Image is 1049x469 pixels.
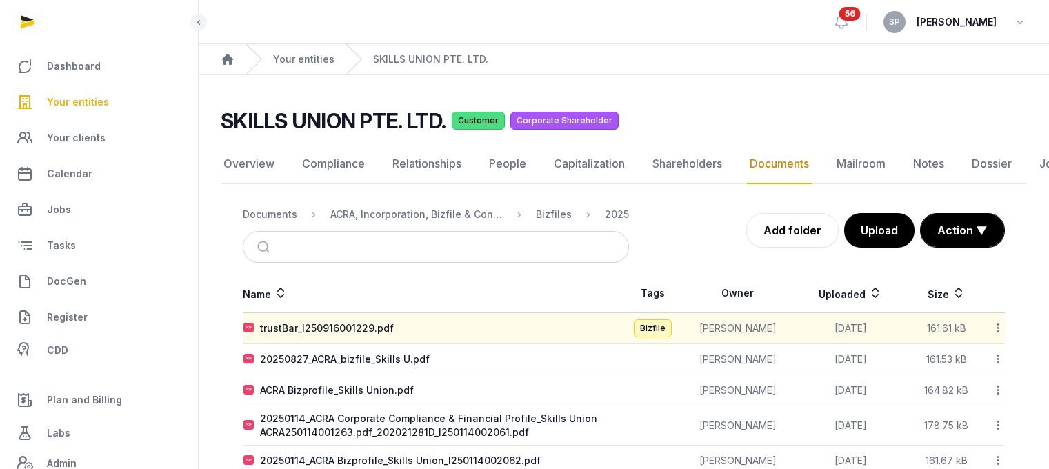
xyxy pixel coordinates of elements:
span: Your entities [47,94,109,110]
a: SKILLS UNION PTE. LTD. [373,52,488,66]
div: ACRA Bizprofile_Skills Union.pdf [260,383,414,397]
button: Submit [249,232,281,262]
a: Add folder [746,213,839,248]
span: Tasks [47,237,76,254]
a: Shareholders [650,144,725,184]
span: [DATE] [835,384,867,396]
a: Capitalization [551,144,628,184]
div: Bizfiles [536,208,572,221]
td: [PERSON_NAME] [682,406,794,446]
div: 20250827_ACRA_bizfile_Skills U.pdf [260,352,430,366]
span: [DATE] [835,353,867,365]
span: Dashboard [47,58,101,74]
a: People [486,144,529,184]
td: [PERSON_NAME] [682,313,794,344]
th: Tags [624,274,682,313]
span: [DATE] [835,322,867,334]
span: CDD [47,342,68,359]
a: Relationships [390,144,464,184]
a: Your entities [11,86,187,119]
a: Tasks [11,229,187,262]
td: [PERSON_NAME] [682,375,794,406]
img: pdf.svg [243,420,254,431]
td: 161.53 kB [908,344,985,375]
span: Labs [47,425,70,441]
div: 2025 [605,208,629,221]
span: DocGen [47,273,86,290]
a: Register [11,301,187,334]
nav: Tabs [221,144,1027,184]
nav: Breadcrumb [243,198,629,231]
div: 20250114_ACRA Bizprofile_Skills Union_I250114002062.pdf [260,454,541,468]
a: Compliance [299,144,368,184]
span: Plan and Billing [47,392,122,408]
th: Name [243,274,624,313]
th: Size [908,274,985,313]
a: Your entities [273,52,334,66]
div: 20250114_ACRA Corporate Compliance & Financial Profile_Skills Union ACRA250114001263.pdf_20202128... [260,412,623,439]
span: Your clients [47,130,106,146]
th: Uploaded [794,274,908,313]
a: Dashboard [11,50,187,83]
span: Register [47,309,88,326]
img: pdf.svg [243,323,254,334]
span: 56 [839,7,861,21]
span: Calendar [47,166,92,182]
a: Calendar [11,157,187,190]
button: SP [883,11,906,33]
a: Documents [747,144,812,184]
a: Mailroom [834,144,888,184]
td: 178.75 kB [908,406,985,446]
span: Jobs [47,201,71,218]
a: Plan and Billing [11,383,187,417]
img: pdf.svg [243,354,254,365]
a: Your clients [11,121,187,154]
a: Notes [910,144,947,184]
nav: Breadcrumb [199,44,1049,75]
a: Dossier [969,144,1015,184]
td: 164.82 kB [908,375,985,406]
button: Upload [844,213,915,248]
a: DocGen [11,265,187,298]
div: Documents [243,208,297,221]
button: Action ▼ [921,214,1004,247]
th: Owner [682,274,794,313]
div: ACRA, Incorporation, Bizfile & Constitution [330,208,503,221]
span: Corporate Shareholder [510,112,619,130]
h2: SKILLS UNION PTE. LTD. [221,108,446,133]
div: trustBar_I250916001229.pdf [260,321,394,335]
td: 161.61 kB [908,313,985,344]
span: [DATE] [835,419,867,431]
span: [DATE] [835,455,867,466]
span: SP [889,18,900,26]
a: Labs [11,417,187,450]
td: [PERSON_NAME] [682,344,794,375]
img: pdf.svg [243,455,254,466]
span: Bizfile [634,319,672,337]
a: Overview [221,144,277,184]
span: Customer [452,112,505,130]
a: Jobs [11,193,187,226]
span: [PERSON_NAME] [917,14,997,30]
img: pdf.svg [243,385,254,396]
a: CDD [11,337,187,364]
